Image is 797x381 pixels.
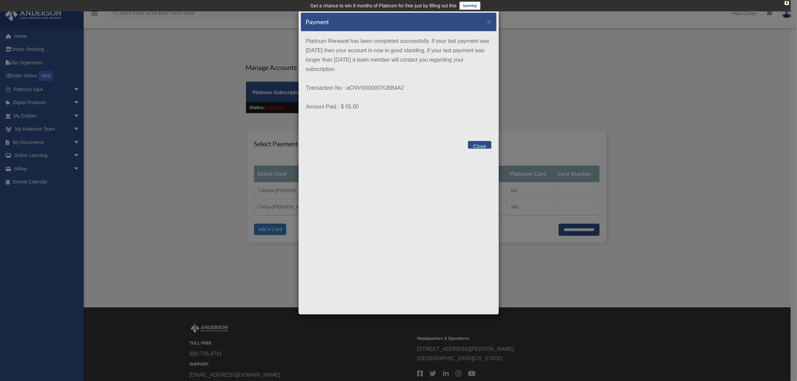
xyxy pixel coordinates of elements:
button: Close [487,18,491,25]
div: close [785,1,789,5]
a: survey [460,2,480,10]
p: Transaction No : aCNVI0000037GBB4A2 [306,83,491,93]
div: Get a chance to win 6 months of Platinum for free just by filling out this [310,2,457,10]
p: Amount Paid : $ 55.00 [306,102,491,111]
p: Platinum Renewal has been completed successfully. If your last payment was [DATE] then your accou... [306,36,491,74]
h5: Payment [306,18,329,26]
button: Close [468,141,491,149]
span: × [487,18,491,25]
